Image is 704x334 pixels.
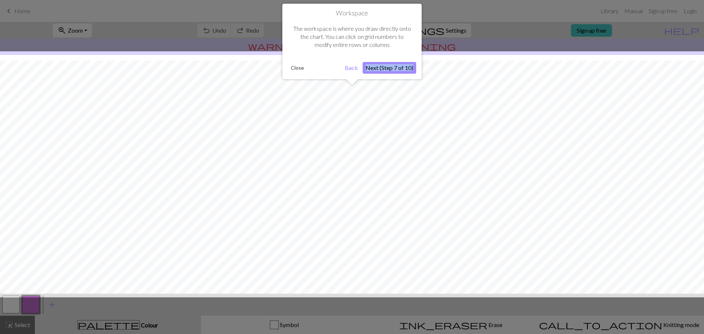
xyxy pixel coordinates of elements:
h1: Workspace [288,9,416,17]
button: Back [342,62,361,74]
div: The workspace is where you draw directly onto the chart. You can click on grid numbers to modify ... [288,17,416,56]
button: Close [288,62,307,73]
div: Workspace [282,4,422,79]
button: Next (Step 7 of 10) [363,62,416,74]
